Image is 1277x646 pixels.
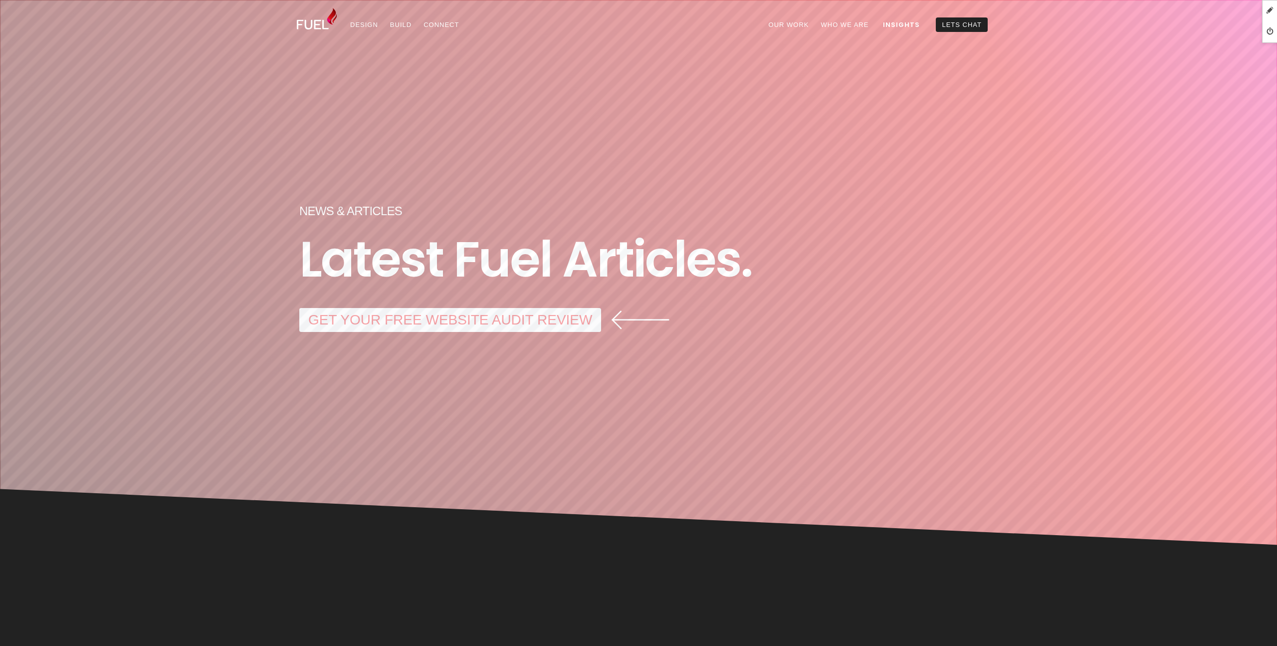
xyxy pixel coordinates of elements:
[936,17,988,32] a: Lets Chat
[763,17,815,32] a: Our Work
[418,17,465,32] a: Connect
[384,17,418,32] a: Build
[877,17,926,32] a: Insights
[297,8,337,29] img: Fuel Design Ltd - Website design and development company in North Shore, Auckland
[815,17,874,32] a: Who We Are
[344,17,384,32] a: Design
